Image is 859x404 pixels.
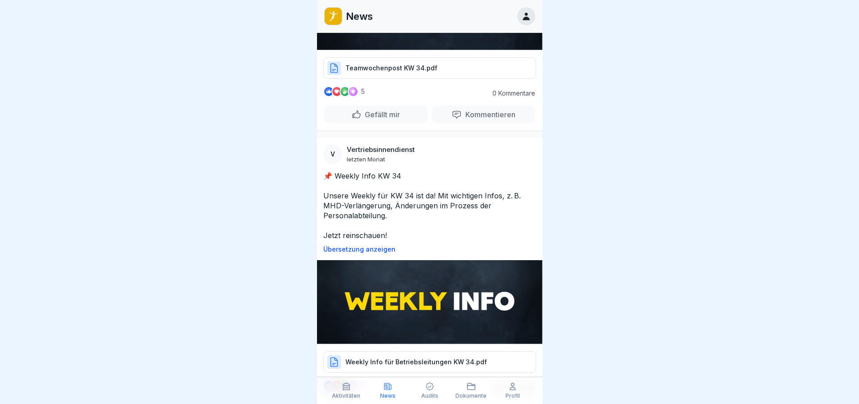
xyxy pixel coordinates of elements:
[347,146,415,154] p: Vertriebsinnendienst
[346,10,373,22] p: News
[323,68,536,77] a: Teamwochenpost KW 34.pdf
[486,90,535,97] p: 0 Kommentare
[345,64,437,73] p: Teamwochenpost KW 34.pdf
[345,358,487,367] p: Weekly Info für Betriebsleitungen KW 34.pdf
[361,110,400,119] p: Gefällt mir
[323,362,536,371] a: Weekly Info für Betriebsleitungen KW 34.pdf
[421,393,438,399] p: Audits
[323,171,536,240] p: 📌 Weekly Info KW 34 Unsere Weekly für KW 34 ist da! Mit wichtigen Infos, z. B. MHD-Verlängerung, ...
[380,393,395,399] p: News
[462,110,515,119] p: Kommentieren
[323,246,536,253] p: Übersetzung anzeigen
[332,393,360,399] p: Aktivitäten
[317,260,542,344] img: Post Image
[347,156,385,163] p: letzten Monat
[505,393,520,399] p: Profil
[361,88,365,95] p: 5
[455,393,487,399] p: Dokumente
[323,145,342,164] div: V
[325,8,342,25] img: oo2rwhh5g6mqyfqxhtbddxvd.png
